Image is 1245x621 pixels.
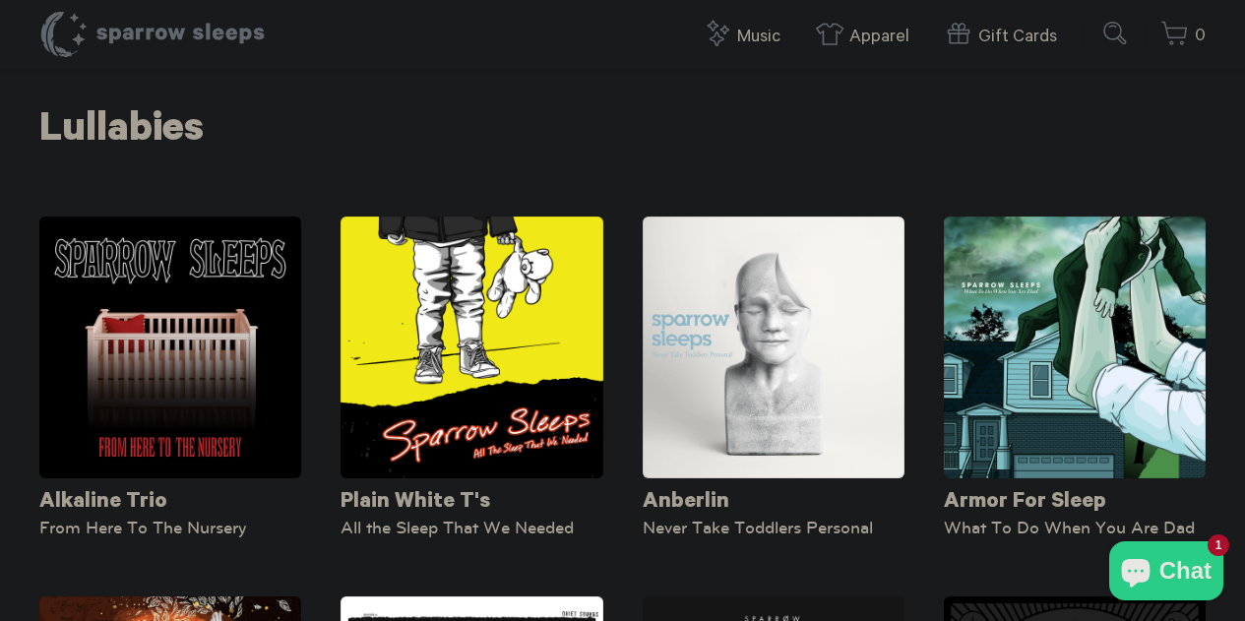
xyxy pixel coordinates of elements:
[39,10,266,59] h1: Sparrow Sleeps
[341,518,602,537] div: All the Sleep That We Needed
[944,217,1206,537] a: Armor For Sleep What To Do When You Are Dad
[39,478,301,518] div: Alkaline Trio
[1096,14,1136,53] input: Submit
[944,16,1067,58] a: Gift Cards
[815,16,919,58] a: Apparel
[39,518,301,537] div: From Here To The Nursery
[341,217,602,537] a: Plain White T's All the Sleep That We Needed
[703,16,790,58] a: Music
[944,217,1206,478] img: ArmorForSleep-WhatToDoWhenYouAreDad-Cover-SparrowSleeps_grande.png
[643,217,904,478] img: SS-NeverTakeToddlersPersonal-Cover-1600x1600_grande.png
[643,217,904,537] a: Anberlin Never Take Toddlers Personal
[39,108,1206,157] h1: Lullabies
[1103,541,1229,605] inbox-online-store-chat: Shopify online store chat
[643,478,904,518] div: Anberlin
[944,518,1206,537] div: What To Do When You Are Dad
[341,478,602,518] div: Plain White T's
[39,217,301,537] a: Alkaline Trio From Here To The Nursery
[643,518,904,537] div: Never Take Toddlers Personal
[1160,15,1206,57] a: 0
[944,478,1206,518] div: Armor For Sleep
[39,217,301,478] img: SS-FromHereToTheNursery-cover-1600x1600_grande.png
[341,217,602,478] img: SparrowSleeps-PlainWhiteT_s-AllTheSleepThatWeNeeded-Cover_grande.png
